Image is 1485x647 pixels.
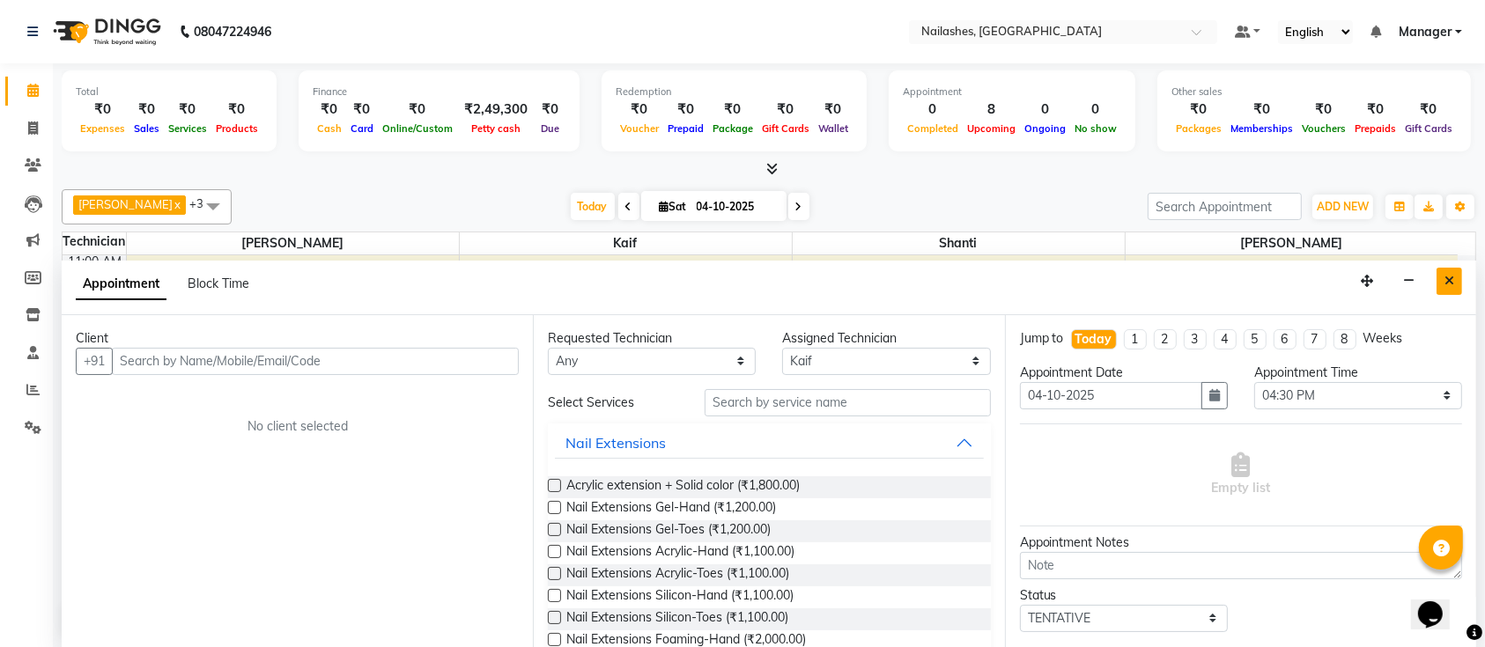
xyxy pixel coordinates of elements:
div: Redemption [616,85,853,99]
div: Weeks [1363,329,1403,348]
div: Appointment [903,85,1121,99]
span: ADD NEW [1317,200,1369,213]
span: Products [211,122,262,135]
div: ₹2,49,300 [457,99,535,120]
div: Other sales [1171,85,1457,99]
input: yyyy-mm-dd [1020,382,1202,409]
span: Sat [655,200,691,213]
span: Nail Extensions Acrylic-Hand (₹1,100.00) [566,542,794,564]
span: [PERSON_NAME] [78,197,173,211]
input: Search by service name [705,389,991,416]
div: ₹0 [1171,99,1226,120]
span: Petty cash [467,122,525,135]
span: Nail Extensions Silicon-Toes (₹1,100.00) [566,608,788,630]
button: +91 [76,348,113,375]
span: Nail Extensions Gel-Hand (₹1,200.00) [566,498,776,520]
span: Acrylic extension + Solid color (₹1,800.00) [566,476,800,498]
div: ₹0 [164,99,211,120]
li: 7 [1304,329,1326,349]
div: ₹0 [211,99,262,120]
div: ₹0 [1297,99,1350,120]
span: Today [571,193,615,220]
div: ₹0 [129,99,164,120]
span: Empty list [1211,452,1270,497]
div: ₹0 [814,99,853,120]
li: 3 [1184,329,1207,349]
div: 0 [1070,99,1121,120]
span: Nail Extensions Gel-Toes (₹1,200.00) [566,520,771,542]
span: Gift Cards [1400,122,1457,135]
div: Total [76,85,262,99]
li: 5 [1244,329,1267,349]
span: Prepaid [663,122,708,135]
div: 8 [963,99,1020,120]
span: [PERSON_NAME] [1126,232,1459,254]
div: Jump to [1020,329,1064,348]
div: Finance [313,85,565,99]
div: ₹0 [708,99,757,120]
span: Wallet [814,122,853,135]
iframe: chat widget [1411,577,1467,629]
li: 1 [1124,329,1147,349]
div: 0 [1020,99,1070,120]
span: Cash [313,122,346,135]
button: Nail Extensions [555,427,983,459]
span: Upcoming [963,122,1020,135]
span: Shanti [793,232,1125,254]
span: [PERSON_NAME] [127,232,459,254]
input: Search by Name/Mobile/Email/Code [112,348,519,375]
li: 6 [1274,329,1297,349]
div: ₹0 [616,99,663,120]
div: Status [1020,586,1228,605]
span: Ongoing [1020,122,1070,135]
li: 4 [1214,329,1237,349]
div: 0 [903,99,963,120]
span: Block Time [188,276,249,291]
div: Appointment Date [1020,364,1228,382]
a: x [173,197,181,211]
span: Sales [129,122,164,135]
div: Appointment Notes [1020,533,1462,552]
span: Package [708,122,757,135]
b: 08047224946 [194,7,271,56]
button: Close [1437,268,1462,295]
span: Services [164,122,211,135]
div: ₹0 [663,99,708,120]
span: +3 [189,196,217,210]
div: ₹0 [1350,99,1400,120]
span: Voucher [616,122,663,135]
span: Gift Cards [757,122,814,135]
div: ₹0 [313,99,346,120]
div: Nail Extensions [565,432,666,453]
span: Nail Extensions Silicon-Hand (₹1,100.00) [566,586,794,608]
input: Search Appointment [1148,193,1302,220]
span: Card [346,122,378,135]
span: Expenses [76,122,129,135]
div: Client [76,329,519,348]
span: Prepaids [1350,122,1400,135]
div: Technician [63,232,126,251]
button: ADD NEW [1312,195,1373,219]
div: Requested Technician [548,329,756,348]
span: Packages [1171,122,1226,135]
li: 8 [1334,329,1356,349]
div: Appointment Time [1254,364,1462,382]
div: ₹0 [757,99,814,120]
input: 2025-10-04 [691,194,779,220]
span: Manager [1399,23,1452,41]
span: No show [1070,122,1121,135]
span: Appointment [76,268,166,300]
li: 2 [1154,329,1177,349]
span: Due [536,122,564,135]
span: Completed [903,122,963,135]
span: Vouchers [1297,122,1350,135]
div: ₹0 [76,99,129,120]
div: ₹0 [1226,99,1297,120]
span: Online/Custom [378,122,457,135]
div: ₹0 [1400,99,1457,120]
div: ₹0 [535,99,565,120]
img: logo [45,7,166,56]
div: Assigned Technician [782,329,990,348]
span: Nail Extensions Acrylic-Toes (₹1,100.00) [566,564,789,586]
div: No client selected [118,417,477,436]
